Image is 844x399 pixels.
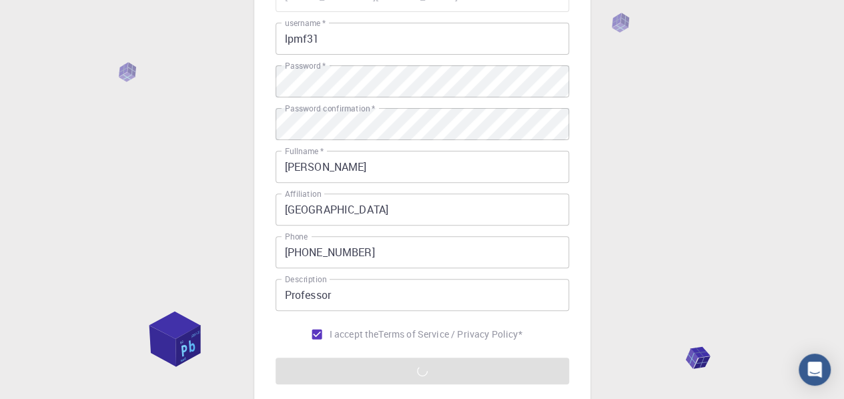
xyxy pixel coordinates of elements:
label: Description [285,274,327,285]
label: username [285,17,326,29]
p: Terms of Service / Privacy Policy * [378,328,522,341]
label: Password [285,60,326,71]
span: I accept the [330,328,379,341]
div: Open Intercom Messenger [799,354,831,386]
label: Affiliation [285,188,321,199]
a: Terms of Service / Privacy Policy* [378,328,522,341]
label: Fullname [285,145,324,157]
label: Password confirmation [285,103,375,114]
label: Phone [285,231,308,242]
